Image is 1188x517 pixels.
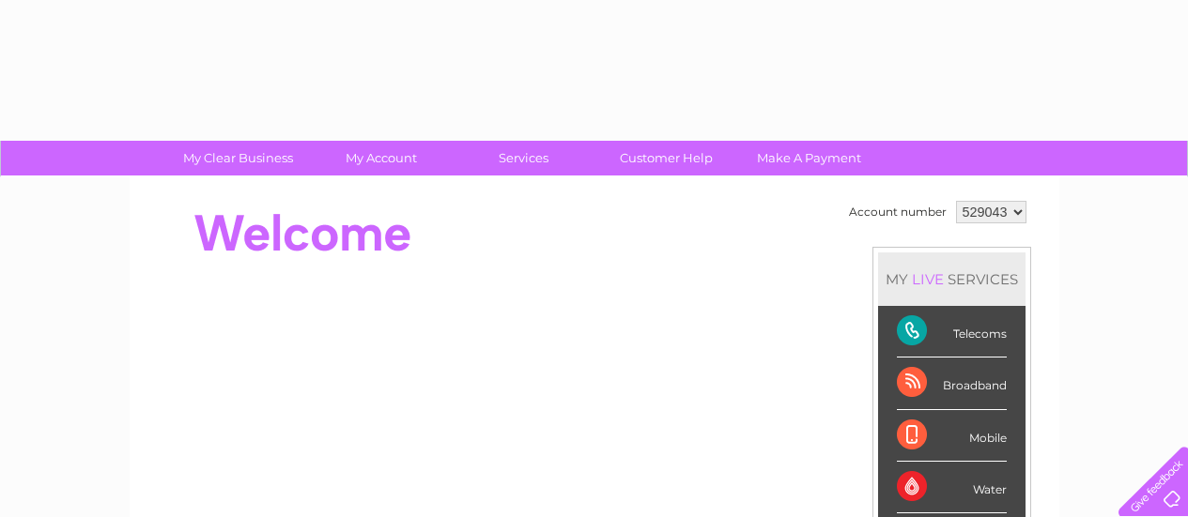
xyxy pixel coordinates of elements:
[897,306,1007,357] div: Telecoms
[908,270,948,288] div: LIVE
[589,141,744,175] a: Customer Help
[844,196,951,228] td: Account number
[897,410,1007,462] div: Mobile
[161,141,316,175] a: My Clear Business
[897,357,1007,409] div: Broadband
[897,462,1007,513] div: Water
[446,141,601,175] a: Services
[303,141,458,175] a: My Account
[732,141,887,175] a: Make A Payment
[878,252,1026,306] div: MY SERVICES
